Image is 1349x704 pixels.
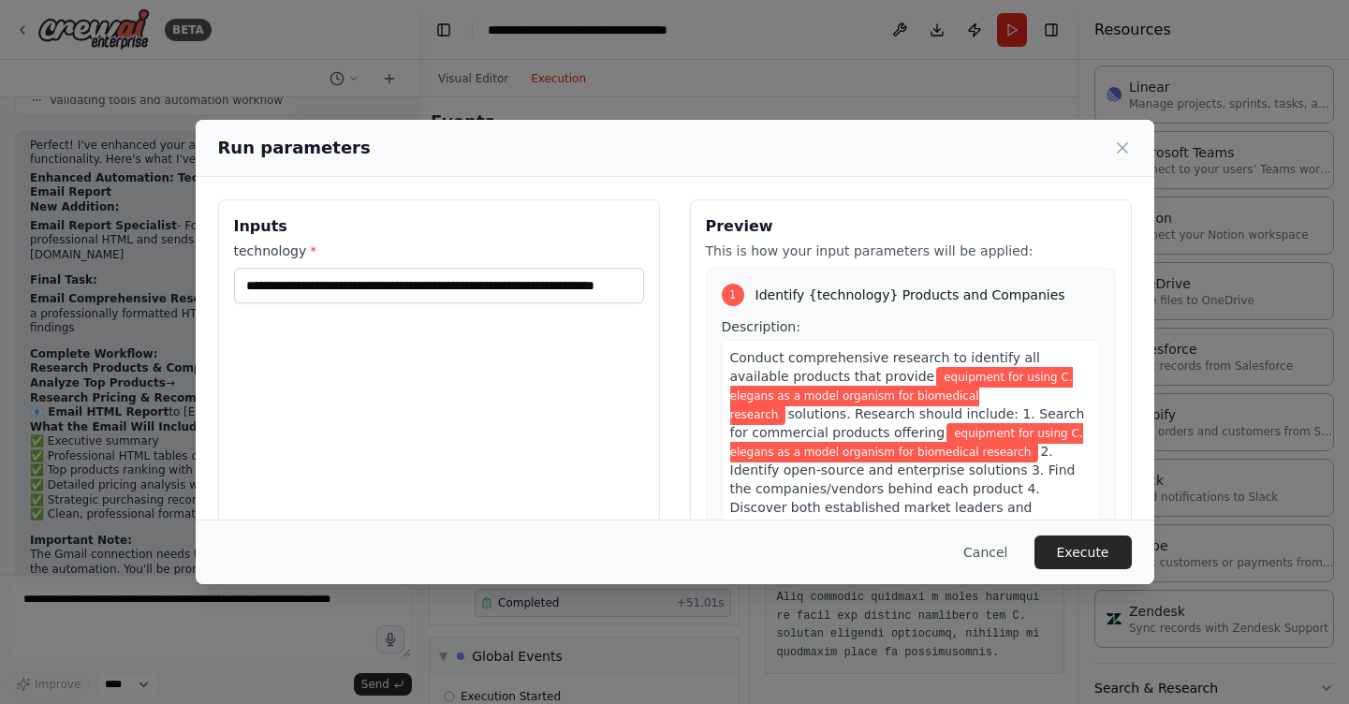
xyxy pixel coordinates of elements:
label: technology [234,242,644,260]
span: Identify {technology} Products and Companies [755,286,1065,304]
button: Execute [1034,535,1132,569]
div: 1 [722,284,744,306]
span: Description: [722,319,800,334]
p: This is how your input parameters will be applied: [706,242,1116,260]
h3: Inputs [234,215,644,238]
h2: Run parameters [218,135,371,161]
span: Conduct comprehensive research to identify all available products that provide [730,350,1040,384]
span: Variable: technology [730,367,1073,425]
button: Cancel [948,535,1022,569]
span: solutions. Research should include: 1. Search for commercial products offering [730,406,1085,440]
span: Variable: technology [730,423,1083,462]
h3: Preview [706,215,1116,238]
span: 2. Identify open-source and enterprise solutions 3. Find the companies/vendors behind each produc... [730,444,1081,571]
